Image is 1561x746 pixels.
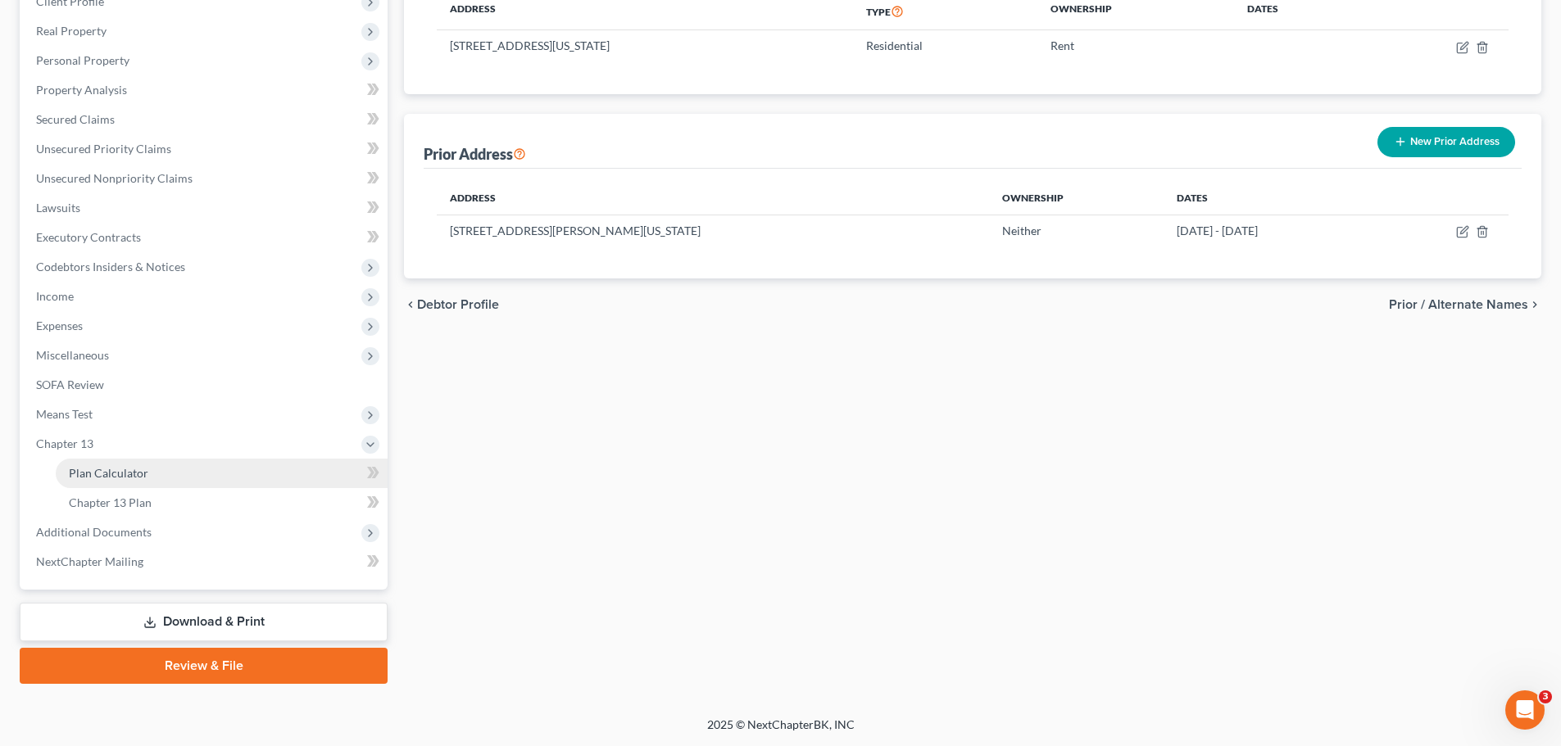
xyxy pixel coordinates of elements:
[989,215,1164,246] td: Neither
[36,230,141,244] span: Executory Contracts
[36,436,93,450] span: Chapter 13
[36,407,93,421] span: Means Test
[69,495,152,509] span: Chapter 13 Plan
[424,144,526,164] div: Prior Address
[23,193,388,223] a: Lawsuits
[36,53,129,67] span: Personal Property
[23,370,388,400] a: SOFA Review
[36,142,171,156] span: Unsecured Priority Claims
[36,525,152,539] span: Additional Documents
[404,298,499,311] button: chevron_left Debtor Profile
[36,260,185,274] span: Codebtors Insiders & Notices
[56,488,388,518] a: Chapter 13 Plan
[23,223,388,252] a: Executory Contracts
[36,554,143,568] span: NextChapter Mailing
[1389,298,1528,311] span: Prior / Alternate Names
[36,289,74,303] span: Income
[437,215,989,246] td: [STREET_ADDRESS][PERSON_NAME][US_STATE]
[69,466,148,480] span: Plan Calculator
[36,83,127,97] span: Property Analysis
[20,648,388,684] a: Review & File
[853,30,1038,61] td: Residential
[36,112,115,126] span: Secured Claims
[417,298,499,311] span: Debtor Profile
[36,319,83,332] span: Expenses
[23,75,388,105] a: Property Analysis
[36,378,104,391] span: SOFA Review
[23,134,388,164] a: Unsecured Priority Claims
[23,547,388,576] a: NextChapter Mailing
[1505,690,1545,730] iframe: Intercom live chat
[1377,127,1515,157] button: New Prior Address
[1164,182,1377,215] th: Dates
[437,182,989,215] th: Address
[1539,690,1552,703] span: 3
[1389,298,1541,311] button: Prior / Alternate Names chevron_right
[36,348,109,362] span: Miscellaneous
[23,105,388,134] a: Secured Claims
[437,30,852,61] td: [STREET_ADDRESS][US_STATE]
[36,201,80,215] span: Lawsuits
[989,182,1164,215] th: Ownership
[404,298,417,311] i: chevron_left
[1528,298,1541,311] i: chevron_right
[1037,30,1233,61] td: Rent
[20,603,388,641] a: Download & Print
[314,717,1248,746] div: 2025 © NextChapterBK, INC
[23,164,388,193] a: Unsecured Nonpriority Claims
[36,171,193,185] span: Unsecured Nonpriority Claims
[1164,215,1377,246] td: [DATE] - [DATE]
[56,459,388,488] a: Plan Calculator
[36,24,107,38] span: Real Property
